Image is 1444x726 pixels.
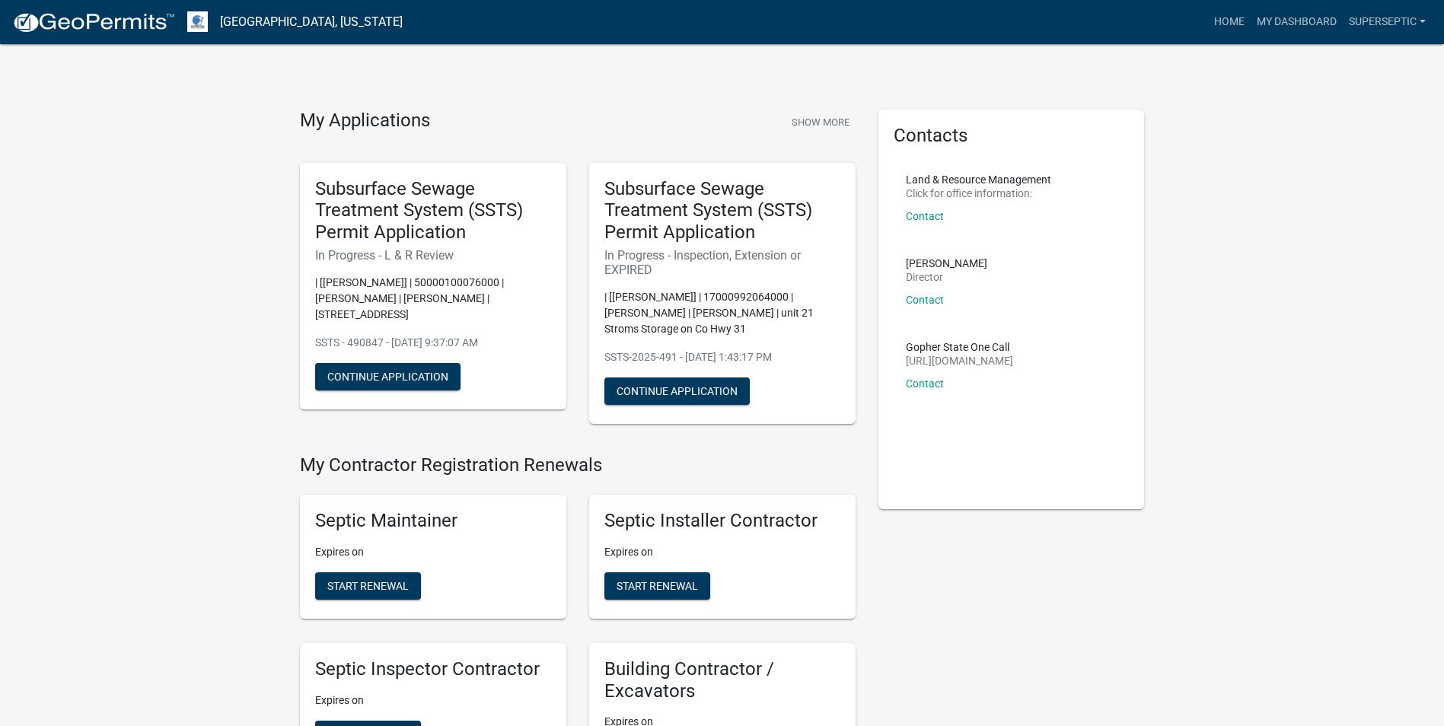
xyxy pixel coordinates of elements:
[220,9,403,35] a: [GEOGRAPHIC_DATA], [US_STATE]
[1251,8,1343,37] a: My Dashboard
[786,110,856,135] button: Show More
[906,342,1013,352] p: Gopher State One Call
[327,579,409,591] span: Start Renewal
[617,579,698,591] span: Start Renewal
[906,377,944,390] a: Contact
[300,110,430,132] h4: My Applications
[315,248,551,263] h6: In Progress - L & R Review
[1208,8,1251,37] a: Home
[604,544,840,560] p: Expires on
[315,658,551,680] h5: Septic Inspector Contractor
[604,289,840,337] p: | [[PERSON_NAME]] | 17000992064000 | [PERSON_NAME] | [PERSON_NAME] | unit 21 Stroms Storage on Co...
[906,294,944,306] a: Contact
[604,248,840,277] h6: In Progress - Inspection, Extension or EXPIRED
[1343,8,1432,37] a: SuperSeptic
[906,272,987,282] p: Director
[604,349,840,365] p: SSTS-2025-491 - [DATE] 1:43:17 PM
[187,11,208,32] img: Otter Tail County, Minnesota
[315,335,551,351] p: SSTS - 490847 - [DATE] 9:37:07 AM
[300,454,856,476] h4: My Contractor Registration Renewals
[604,377,750,405] button: Continue Application
[315,275,551,323] p: | [[PERSON_NAME]] | 50000100076000 | [PERSON_NAME] | [PERSON_NAME] | [STREET_ADDRESS]
[894,125,1130,147] h5: Contacts
[906,174,1051,185] p: Land & Resource Management
[604,572,710,600] button: Start Renewal
[906,258,987,269] p: [PERSON_NAME]
[906,188,1051,199] p: Click for office information:
[315,693,551,708] p: Expires on
[315,544,551,560] p: Expires on
[906,210,944,222] a: Contact
[315,178,551,244] h5: Subsurface Sewage Treatment System (SSTS) Permit Application
[315,572,421,600] button: Start Renewal
[315,363,461,390] button: Continue Application
[906,355,1013,366] p: [URL][DOMAIN_NAME]
[604,510,840,532] h5: Septic Installer Contractor
[315,510,551,532] h5: Septic Maintainer
[604,658,840,702] h5: Building Contractor / Excavators
[604,178,840,244] h5: Subsurface Sewage Treatment System (SSTS) Permit Application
